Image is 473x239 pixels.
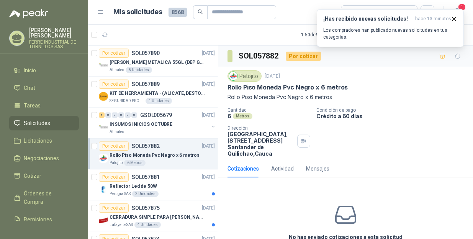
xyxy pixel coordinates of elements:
[110,129,124,135] p: Almatec
[202,205,215,212] p: [DATE]
[9,9,48,18] img: Logo peakr
[24,137,52,145] span: Licitaciones
[99,92,108,101] img: Company Logo
[132,191,159,197] div: 2 Unidades
[110,121,172,128] p: INSUMOS INICIOS OCTUBRE
[140,112,172,118] p: GSOL005679
[118,112,124,118] div: 0
[198,9,203,15] span: search
[239,50,280,62] h3: SOL057882
[105,112,111,118] div: 0
[88,200,218,231] a: Por cotizarSOL057875[DATE] Company LogoCERRADURA SIMPLE PARA [PERSON_NAME]Lafayette SAS4 Unidades
[110,160,123,166] p: Patojito
[9,116,79,130] a: Solicitudes
[124,160,146,166] div: 6 Metros
[9,212,79,227] a: Remisiones
[24,154,59,163] span: Negociaciones
[110,191,131,197] p: Perugia SAS
[265,73,280,80] p: [DATE]
[458,3,466,11] span: 1
[301,29,351,41] div: 1 - 50 de 6433
[202,143,215,150] p: [DATE]
[24,215,52,224] span: Remisiones
[126,67,152,73] div: 5 Unidades
[29,40,79,49] p: FERRE INDUSTRIAL DE TORNILLOS SAS
[131,112,137,118] div: 0
[9,133,79,148] a: Licitaciones
[125,112,131,118] div: 0
[99,185,108,194] img: Company Logo
[169,8,187,17] span: 8568
[227,93,464,101] p: Rollo Piso Moneda Pvc Negro x 6 metros
[110,59,205,66] p: [PERSON_NAME] METALICA 55GL (DEP GRANALLA) CON TAPA
[24,189,72,206] span: Órdenes de Compra
[9,186,79,209] a: Órdenes de Compra
[227,113,231,119] p: 6
[132,143,160,149] p: SOL057882
[306,164,329,173] div: Mensajes
[99,203,129,213] div: Por cotizar
[99,154,108,163] img: Company Logo
[227,107,310,113] p: Cantidad
[346,8,362,16] div: Todas
[9,98,79,113] a: Tareas
[24,66,36,75] span: Inicio
[110,67,124,73] p: Almatec
[227,131,294,157] p: [GEOGRAPHIC_DATA], [STREET_ADDRESS] Santander de Quilichao , Cauca
[24,84,35,92] span: Chat
[99,141,129,151] div: Por cotizar
[110,222,133,228] p: Lafayette SAS
[24,172,41,180] span: Cotizar
[99,216,108,225] img: Company Logo
[317,9,464,47] button: ¡Has recibido nuevas solicitudes!hace 13 minutos Los compradores han publicado nuevas solicitudes...
[286,52,321,61] div: Por cotizar
[29,28,79,38] p: [PERSON_NAME] [PERSON_NAME]
[450,5,464,19] button: 1
[99,49,129,58] div: Por cotizar
[110,98,144,104] p: SEGURIDAD PROVISER LTDA
[110,152,199,159] p: Rollo Piso Moneda Pvc Negro x 6 metros
[132,81,160,87] p: SOL057889
[316,113,470,119] p: Crédito a 60 días
[323,27,457,41] p: Los compradores han publicado nuevas solicitudes en tus categorías.
[227,164,259,173] div: Cotizaciones
[227,70,262,82] div: Patojito
[202,50,215,57] p: [DATE]
[202,112,215,119] p: [DATE]
[99,111,216,135] a: 6 0 0 0 0 0 GSOL005679[DATE] Company LogoINSUMOS INICIOS OCTUBREAlmatec
[415,16,451,22] span: hace 13 minutos
[99,123,108,132] img: Company Logo
[99,61,108,70] img: Company Logo
[132,174,160,180] p: SOL057881
[146,98,172,104] div: 1 Unidades
[9,169,79,183] a: Cotizar
[88,138,218,169] a: Por cotizarSOL057882[DATE] Company LogoRollo Piso Moneda Pvc Negro x 6 metrosPatojito6 Metros
[9,151,79,166] a: Negociaciones
[110,90,205,97] p: KIT DE HERRAMIENTA - (ALICATE, DESTORNILLADOR,LLAVE DE EXPANSION, CRUCETA,LLAVE FIJA)
[99,172,129,182] div: Por cotizar
[132,205,160,211] p: SOL057875
[113,7,162,18] h1: Mis solicitudes
[229,72,237,80] img: Company Logo
[24,119,50,127] span: Solicitudes
[112,112,118,118] div: 0
[134,222,161,228] div: 4 Unidades
[233,113,252,119] div: Metros
[227,125,294,131] p: Dirección
[271,164,294,173] div: Actividad
[24,101,41,110] span: Tareas
[110,183,157,190] p: Reflector Led de 50W
[99,80,129,89] div: Por cotizar
[9,63,79,78] a: Inicio
[227,83,348,91] p: Rollo Piso Moneda Pvc Negro x 6 metros
[132,50,160,56] p: SOL057890
[202,174,215,181] p: [DATE]
[88,46,218,76] a: Por cotizarSOL057890[DATE] Company Logo[PERSON_NAME] METALICA 55GL (DEP GRANALLA) CON TAPAAlmatec...
[316,107,470,113] p: Condición de pago
[323,16,412,22] h3: ¡Has recibido nuevas solicitudes!
[110,214,205,221] p: CERRADURA SIMPLE PARA [PERSON_NAME]
[99,112,105,118] div: 6
[88,169,218,200] a: Por cotizarSOL057881[DATE] Company LogoReflector Led de 50WPerugia SAS2 Unidades
[202,81,215,88] p: [DATE]
[9,81,79,95] a: Chat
